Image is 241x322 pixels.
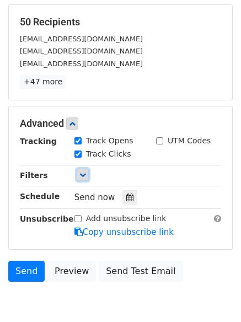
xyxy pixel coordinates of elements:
[74,227,174,237] a: Copy unsubscribe link
[86,148,131,160] label: Track Clicks
[86,213,167,224] label: Add unsubscribe link
[8,261,45,282] a: Send
[168,135,211,147] label: UTM Codes
[20,192,60,201] strong: Schedule
[186,269,241,322] div: Widget de chat
[186,269,241,322] iframe: Chat Widget
[20,117,221,130] h5: Advanced
[20,16,221,28] h5: 50 Recipients
[20,171,48,180] strong: Filters
[86,135,133,147] label: Track Opens
[20,75,66,89] a: +47 more
[74,192,115,202] span: Send now
[20,47,143,55] small: [EMAIL_ADDRESS][DOMAIN_NAME]
[20,137,57,146] strong: Tracking
[99,261,183,282] a: Send Test Email
[20,35,143,43] small: [EMAIL_ADDRESS][DOMAIN_NAME]
[20,60,143,68] small: [EMAIL_ADDRESS][DOMAIN_NAME]
[20,214,74,223] strong: Unsubscribe
[47,261,96,282] a: Preview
